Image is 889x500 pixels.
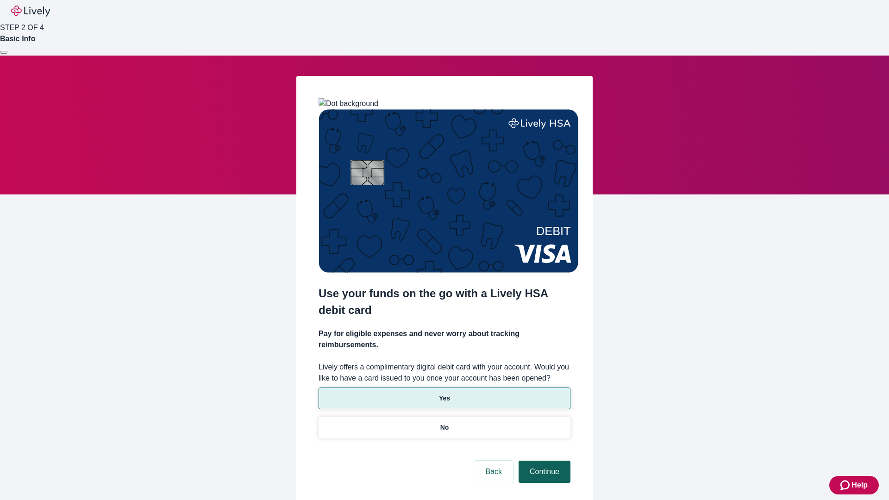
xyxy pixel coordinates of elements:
[319,328,570,350] h4: Pay for eligible expenses and never worry about tracking reimbursements.
[319,98,378,109] img: Dot background
[319,387,570,409] button: Yes
[474,461,513,483] button: Back
[319,417,570,438] button: No
[440,423,449,432] p: No
[439,394,450,403] p: Yes
[851,480,868,491] span: Help
[840,480,851,491] svg: Zendesk support icon
[11,6,50,17] img: Lively
[319,285,570,319] h2: Use your funds on the go with a Lively HSA debit card
[829,476,879,494] button: Zendesk support iconHelp
[519,461,570,483] button: Continue
[319,362,570,384] label: Lively offers a complimentary digital debit card with your account. Would you like to have a card...
[319,109,578,273] img: Debit card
